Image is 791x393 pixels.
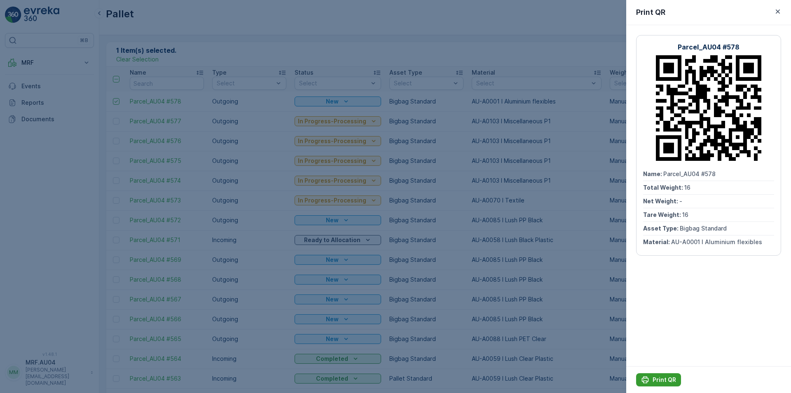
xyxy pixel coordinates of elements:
[678,42,740,52] p: Parcel_AU04 #578
[636,373,681,386] button: Print QR
[636,7,665,18] p: Print QR
[643,238,671,245] span: Material :
[643,198,679,205] span: Net Weight :
[682,211,688,218] span: 16
[663,170,716,177] span: Parcel_AU04 #578
[680,225,727,232] span: Bigbag Standard
[643,225,680,232] span: Asset Type :
[671,238,762,245] span: AU-A0001 I Aluminium flexibles
[643,170,663,177] span: Name :
[643,184,684,191] span: Total Weight :
[653,376,676,384] p: Print QR
[643,211,682,218] span: Tare Weight :
[684,184,690,191] span: 16
[679,198,682,205] span: -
